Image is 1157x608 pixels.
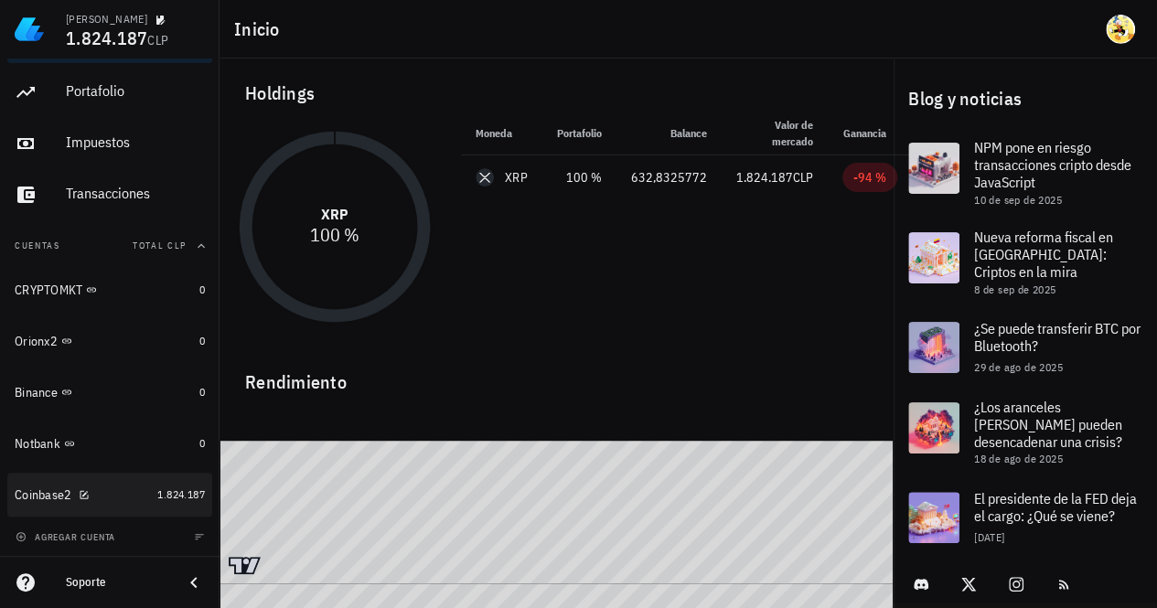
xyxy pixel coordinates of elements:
div: Portafolio [66,82,205,100]
div: 100 % [557,168,602,187]
span: CLP [147,32,168,48]
th: Balance [616,112,722,155]
span: agregar cuenta [19,531,115,543]
span: NPM pone en riesgo transacciones cripto desde JavaScript [974,138,1131,191]
a: El presidente de la FED deja el cargo: ¿Qué se viene? [DATE] [894,477,1157,558]
button: agregar cuenta [11,528,123,546]
div: Soporte [66,575,168,590]
span: ¿Se puede transferir BTC por Bluetooth? [974,319,1141,355]
div: Impuestos [66,133,205,151]
a: ¿Se puede transferir BTC por Bluetooth? 29 de ago de 2025 [894,307,1157,388]
img: LedgiFi [15,15,44,44]
a: Impuestos [7,122,212,165]
a: Coinbase2 1.824.187 [7,473,212,517]
a: Orionx2 0 [7,319,212,363]
th: Portafolio [542,112,616,155]
div: Holdings [230,64,883,123]
a: Notbank 0 [7,421,212,465]
div: -94 % [853,168,886,187]
span: 0 [199,385,205,399]
span: Ganancia [843,126,897,140]
a: Transacciones [7,173,212,217]
div: avatar [1106,15,1135,44]
span: [DATE] [974,530,1004,544]
div: XRP-icon [476,168,494,187]
div: 632,8325772 [631,168,707,187]
a: Charting by TradingView [229,557,261,574]
span: 1.824.187 [157,487,205,501]
span: 29 de ago de 2025 [974,360,1063,374]
div: Blog y noticias [894,69,1157,128]
div: Binance [15,385,58,400]
a: CRYPTOMKT 0 [7,268,212,312]
span: 18 de ago de 2025 [974,452,1063,465]
span: CLP [793,169,813,186]
h1: Inicio [234,15,287,44]
div: Orionx2 [15,334,58,349]
span: Nueva reforma fiscal en [GEOGRAPHIC_DATA]: Criptos en la mira [974,228,1113,281]
span: 8 de sep de 2025 [974,283,1055,296]
span: 10 de sep de 2025 [974,193,1062,207]
div: Rendimiento [230,353,883,397]
span: 0 [199,436,205,450]
div: Transacciones [66,185,205,202]
a: Binance 0 [7,370,212,414]
span: ¿Los aranceles [PERSON_NAME] pueden desencadenar una crisis? [974,398,1122,451]
a: NPM pone en riesgo transacciones cripto desde JavaScript 10 de sep de 2025 [894,128,1157,218]
button: CuentasTotal CLP [7,224,212,268]
th: Valor de mercado [722,112,828,155]
span: El presidente de la FED deja el cargo: ¿Qué se viene? [974,489,1137,525]
a: Portafolio [7,70,212,114]
span: 1.824.187 [736,169,793,186]
div: [PERSON_NAME] [66,12,147,27]
th: Moneda [461,112,542,155]
div: Coinbase2 [15,487,71,503]
span: 0 [199,283,205,296]
div: XRP [505,168,528,187]
a: Nueva reforma fiscal en [GEOGRAPHIC_DATA]: Criptos en la mira 8 de sep de 2025 [894,218,1157,307]
div: CRYPTOMKT [15,283,82,298]
a: ¿Los aranceles [PERSON_NAME] pueden desencadenar una crisis? 18 de ago de 2025 [894,388,1157,477]
span: 1.824.187 [66,26,147,50]
span: 0 [199,334,205,347]
span: Total CLP [133,240,187,251]
div: Notbank [15,436,60,452]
